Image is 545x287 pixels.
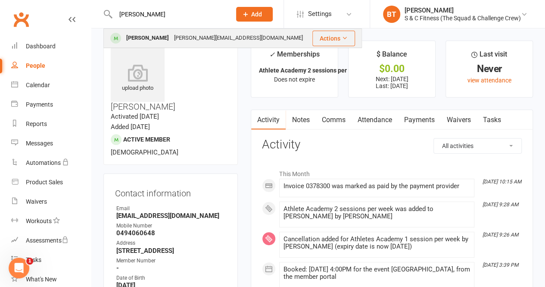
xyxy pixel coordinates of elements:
div: What's New [26,276,57,283]
div: [PERSON_NAME][EMAIL_ADDRESS][DOMAIN_NAME] [171,32,305,44]
strong: 0494060648 [116,229,226,237]
a: Workouts [11,211,91,231]
i: ✓ [269,50,275,59]
a: Dashboard [11,37,91,56]
a: Automations [11,153,91,173]
div: Never [454,64,525,73]
div: Email [116,205,226,213]
time: Added [DATE] [111,123,150,131]
a: Waivers [11,192,91,211]
a: Calendar [11,76,91,95]
i: [DATE] 9:28 AM [483,202,518,208]
div: Calendar [26,82,50,88]
i: [DATE] 10:15 AM [483,179,521,185]
strong: - [116,264,226,272]
a: People [11,56,91,76]
div: Booked: [DATE] 4:00PM for the event [GEOGRAPHIC_DATA], from the member portal [283,266,470,281]
a: Notes [286,110,315,130]
div: Tasks [26,256,41,263]
i: [DATE] 9:26 AM [483,232,518,238]
div: Date of Birth [116,274,226,282]
div: Member Number [116,257,226,265]
strong: [STREET_ADDRESS] [116,247,226,255]
a: Messages [11,134,91,153]
div: Memberships [269,49,320,65]
span: Add [251,11,262,18]
div: Workouts [26,218,52,224]
a: Product Sales [11,173,91,192]
div: Cancellation added for Athletes Academy 1 session per week by [PERSON_NAME] (expiry date is now [... [283,236,470,250]
h3: [PERSON_NAME] [111,48,230,111]
div: Mobile Number [116,222,226,230]
div: $ Balance [377,49,407,64]
div: Messages [26,140,53,147]
span: [DEMOGRAPHIC_DATA] [111,148,178,156]
a: view attendance [467,77,511,84]
div: BT [383,6,400,23]
div: Invoice 0378300 was marked as paid by the payment provider [283,183,470,190]
span: Settings [308,4,332,24]
strong: [EMAIL_ADDRESS][DOMAIN_NAME] [116,212,226,220]
span: Active member [123,136,170,143]
div: S & C Fitness (The Squad & Challenge Crew) [405,14,521,22]
a: Tasks [476,110,507,130]
a: Comms [315,110,351,130]
h3: Contact information [115,185,226,198]
div: Last visit [471,49,507,64]
a: Clubworx [10,9,32,30]
span: Does not expire [274,76,315,83]
iframe: Intercom live chat [9,258,29,278]
div: Waivers [26,198,47,205]
a: Tasks [11,250,91,270]
a: Assessments [11,231,91,250]
li: This Month [262,165,522,179]
div: Dashboard [26,43,56,50]
div: Reports [26,120,47,127]
a: Waivers [440,110,476,130]
div: upload photo [111,64,165,93]
a: Payments [11,95,91,114]
div: $0.00 [356,64,427,73]
a: Payments [398,110,440,130]
div: [PERSON_NAME] [405,6,521,14]
div: Address [116,239,226,247]
div: People [26,62,45,69]
div: [PERSON_NAME] [124,32,171,44]
span: 1 [26,258,33,265]
strong: Athlete Academy 2 sessions per week [259,67,362,74]
div: Assessments [26,237,69,244]
input: Search... [113,8,225,20]
div: Athlete Academy 2 sessions per week was added to [PERSON_NAME] by [PERSON_NAME] [283,205,470,220]
a: Attendance [351,110,398,130]
time: Activated [DATE] [111,113,159,120]
a: Activity [251,110,286,130]
div: Product Sales [26,179,63,186]
div: Payments [26,101,53,108]
a: Reports [11,114,91,134]
p: Next: [DATE] Last: [DATE] [356,76,427,89]
button: Actions [312,31,355,46]
h3: Activity [262,138,522,151]
i: [DATE] 3:39 PM [483,262,518,268]
button: Add [236,7,273,22]
div: Automations [26,159,61,166]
